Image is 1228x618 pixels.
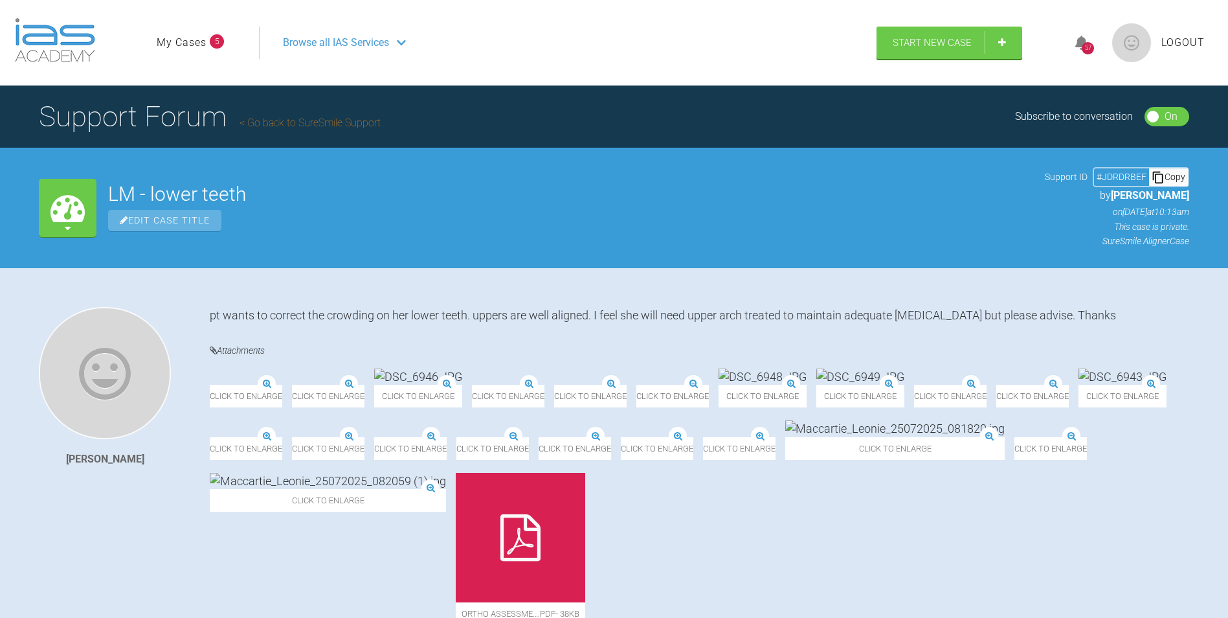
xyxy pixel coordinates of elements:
img: logo-light.3e3ef733.png [15,18,95,62]
div: pt wants to correct the crowding on her lower teeth. uppers are well aligned. I feel she will nee... [210,307,1189,323]
div: Subscribe to conversation [1015,108,1133,125]
p: This case is private. [1045,220,1189,234]
span: Click to enlarge [1078,385,1167,407]
span: Start New Case [893,37,972,49]
h1: Support Forum [39,94,381,139]
a: My Cases [157,34,207,51]
span: Click to enlarge [374,385,462,407]
img: DSC_6949.JPG [816,369,904,385]
span: Click to enlarge [914,385,987,407]
div: [PERSON_NAME] [66,451,144,468]
span: Click to enlarge [1014,437,1087,460]
span: Click to enlarge [703,437,776,460]
span: Click to enlarge [210,437,282,460]
span: Click to enlarge [374,437,447,460]
img: Rupen Patel [39,307,171,439]
span: [PERSON_NAME] [1111,189,1189,201]
span: Click to enlarge [621,437,693,460]
div: 57 [1082,42,1094,54]
span: Browse all IAS Services [283,34,389,51]
span: Click to enlarge [292,437,364,460]
h4: Attachments [210,343,1189,359]
img: DSC_6948.JPG [719,369,807,385]
span: Click to enlarge [816,385,904,407]
a: Go back to SureSmile Support [240,117,381,129]
div: Copy [1149,168,1188,185]
span: Click to enlarge [210,489,446,512]
p: on [DATE] at 10:13am [1045,205,1189,219]
img: DSC_6943.JPG [1078,369,1167,385]
a: Logout [1161,34,1205,51]
span: Click to enlarge [456,437,529,460]
img: Maccartie_Leonie_25072025_081820.jpg [785,420,1005,437]
span: 5 [210,34,224,49]
span: Click to enlarge [719,385,807,407]
img: Maccartie_Leonie_25072025_082059 (1).jpg [210,473,446,489]
span: Click to enlarge [472,385,544,407]
div: # JDRDRBEF [1094,170,1149,184]
p: by [1045,187,1189,204]
span: Click to enlarge [785,437,1005,460]
span: Click to enlarge [539,437,611,460]
img: DSC_6946.JPG [374,369,462,385]
a: Start New Case [876,27,1022,59]
span: Support ID [1045,170,1088,184]
span: Click to enlarge [554,385,627,407]
span: Edit Case Title [108,210,221,231]
img: profile.png [1112,23,1151,62]
span: Click to enlarge [996,385,1069,407]
span: Click to enlarge [292,385,364,407]
span: Click to enlarge [636,385,709,407]
div: On [1165,108,1178,125]
h2: LM - lower teeth [108,185,1033,204]
span: Click to enlarge [210,385,282,407]
p: SureSmile Aligner Case [1045,234,1189,248]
